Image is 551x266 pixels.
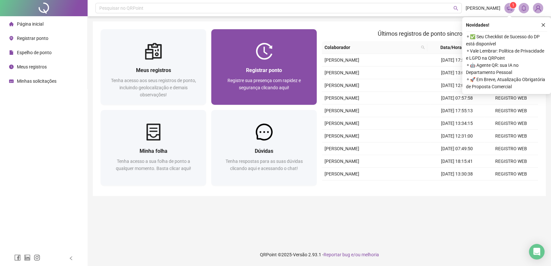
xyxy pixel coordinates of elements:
[466,33,547,47] span: ⚬ ✅ Seu Checklist de Sucesso do DP está disponível
[510,2,516,8] sup: 1
[101,29,206,105] a: Meus registrosTenha acesso aos seus registros de ponto, incluindo geolocalização e demais observa...
[466,21,489,29] span: Novidades !
[430,104,484,117] td: [DATE] 17:55:13
[541,23,545,27] span: close
[378,30,483,37] span: Últimos registros de ponto sincronizados
[484,155,538,168] td: REGISTRO WEB
[533,3,543,13] img: 90389
[17,50,52,55] span: Espelho de ponto
[521,5,527,11] span: bell
[324,57,359,63] span: [PERSON_NAME]
[9,50,14,55] span: file
[17,79,56,84] span: Minhas solicitações
[324,171,359,176] span: [PERSON_NAME]
[529,244,545,260] div: Open Intercom Messenger
[484,168,538,180] td: REGISTRO WEB
[430,44,472,51] span: Data/Hora
[484,92,538,104] td: REGISTRO WEB
[14,254,21,261] span: facebook
[116,159,191,171] span: Tenha acesso a sua folha de ponto a qualquer momento. Basta clicar aqui!
[17,36,48,41] span: Registrar ponto
[430,142,484,155] td: [DATE] 07:49:50
[484,180,538,193] td: REGISTRO WEB
[9,22,14,26] span: home
[246,67,282,73] span: Registrar ponto
[111,78,196,97] span: Tenha acesso aos seus registros de ponto, incluindo geolocalização e demais observações!
[430,66,484,79] td: [DATE] 13:04:50
[293,252,307,257] span: Versão
[484,142,538,155] td: REGISTRO WEB
[430,54,484,66] td: [DATE] 17:53:08
[430,92,484,104] td: [DATE] 07:57:58
[69,256,73,260] span: left
[324,146,359,151] span: [PERSON_NAME]
[453,6,458,11] span: search
[324,133,359,139] span: [PERSON_NAME]
[512,3,514,7] span: 1
[101,110,206,186] a: Minha folhaTenha acesso a sua folha de ponto a qualquer momento. Basta clicar aqui!
[324,95,359,101] span: [PERSON_NAME]
[17,21,43,27] span: Página inicial
[17,64,47,69] span: Meus registros
[136,67,171,73] span: Meus registros
[324,252,379,257] span: Reportar bug e/ou melhoria
[24,254,31,261] span: linkedin
[324,44,418,51] span: Colaborador
[507,5,512,11] span: notification
[466,47,547,62] span: ⚬ Vale Lembrar: Política de Privacidade e LGPD na QRPoint
[484,104,538,117] td: REGISTRO WEB
[484,130,538,142] td: REGISTRO WEB
[226,159,303,171] span: Tenha respostas para as suas dúvidas clicando aqui e acessando o chat!
[466,5,500,12] span: [PERSON_NAME]
[466,62,547,76] span: ⚬ 🤖 Agente QR: sua IA no Departamento Pessoal
[484,117,538,130] td: REGISTRO WEB
[9,36,14,41] span: environment
[9,79,14,83] span: schedule
[9,65,14,69] span: clock-circle
[421,45,425,49] span: search
[324,159,359,164] span: [PERSON_NAME]
[430,155,484,168] td: [DATE] 18:15:41
[227,78,301,90] span: Registre sua presença com rapidez e segurança clicando aqui!
[324,108,359,113] span: [PERSON_NAME]
[430,117,484,130] td: [DATE] 13:34:15
[324,83,359,88] span: [PERSON_NAME]
[466,76,547,90] span: ⚬ 🚀 Em Breve, Atualização Obrigatória de Proposta Comercial
[211,110,317,186] a: DúvidasTenha respostas para as suas dúvidas clicando aqui e acessando o chat!
[88,243,551,266] footer: QRPoint © 2025 - 2.93.1 -
[430,79,484,92] td: [DATE] 12:05:06
[427,41,480,54] th: Data/Hora
[420,42,426,52] span: search
[430,180,484,193] td: [DATE] 12:08:59
[324,70,359,75] span: [PERSON_NAME]
[430,168,484,180] td: [DATE] 13:30:38
[34,254,40,261] span: instagram
[255,148,273,154] span: Dúvidas
[324,121,359,126] span: [PERSON_NAME]
[211,29,317,105] a: Registrar pontoRegistre sua presença com rapidez e segurança clicando aqui!
[430,130,484,142] td: [DATE] 12:31:00
[140,148,167,154] span: Minha folha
